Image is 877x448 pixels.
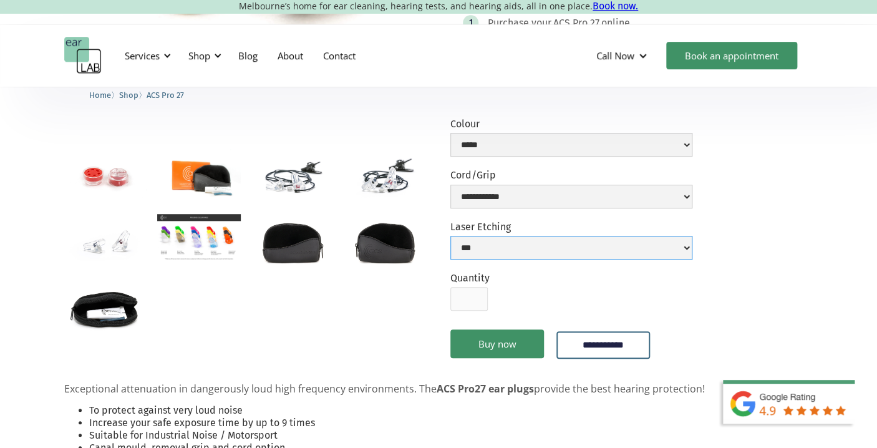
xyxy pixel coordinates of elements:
[450,329,544,358] a: Buy now
[268,37,313,74] a: About
[119,90,138,100] span: Shop
[450,169,692,181] label: Cord/Grip
[666,42,797,69] a: Book an appointment
[228,37,268,74] a: Blog
[450,221,692,233] label: Laser Etching
[117,37,175,74] div: Services
[251,214,334,269] a: open lightbox
[601,17,630,29] div: online
[313,37,366,74] a: Contact
[188,49,210,62] div: Shop
[89,89,111,100] a: Home
[181,37,225,74] div: Shop
[89,404,813,417] li: To protect against very loud noise
[450,272,490,284] label: Quantity
[125,49,160,62] div: Services
[488,17,551,29] div: Purchase your
[469,18,473,27] div: 1
[89,89,119,102] li: 〉
[147,90,184,100] span: ACS Pro 27
[64,37,102,74] a: home
[596,49,634,62] div: Call Now
[157,149,240,204] a: open lightbox
[450,118,692,130] label: Colour
[64,214,147,269] a: open lightbox
[553,17,599,29] div: ACS Pro 27
[89,90,111,100] span: Home
[157,214,240,261] a: open lightbox
[119,89,147,102] li: 〉
[344,214,427,269] a: open lightbox
[64,383,813,395] p: Exceptional attenuation in dangerously loud high frequency environments. The provide the best hea...
[89,429,813,442] li: Suitable for Industrial Noise / Motorsport
[586,37,660,74] div: Call Now
[64,279,147,334] a: open lightbox
[437,382,534,396] strong: ACS Pro27 ear plugs
[147,89,184,100] a: ACS Pro 27
[344,149,427,203] a: open lightbox
[119,89,138,100] a: Shop
[64,149,147,203] a: open lightbox
[251,149,334,203] a: open lightbox
[89,417,813,429] li: Increase your safe exposure time by up to 9 times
